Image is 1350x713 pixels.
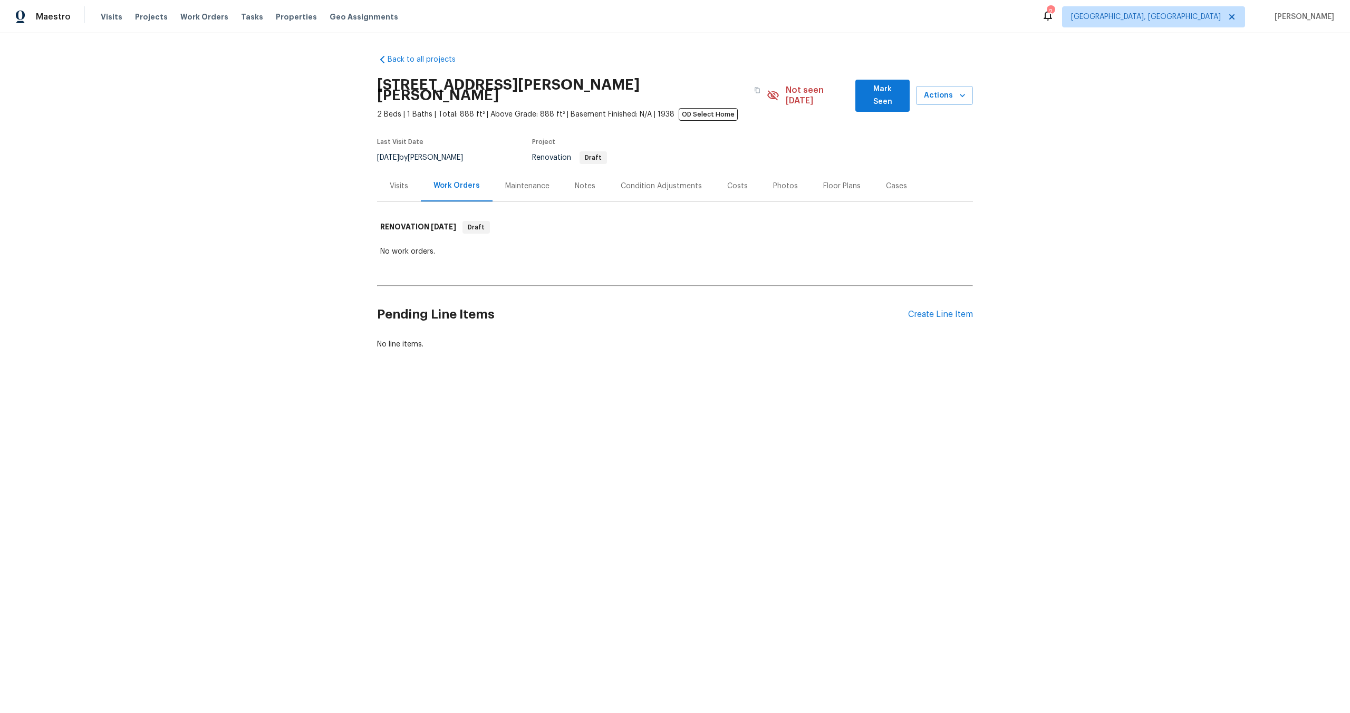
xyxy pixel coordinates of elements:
span: Maestro [36,12,71,22]
span: OD Select Home [679,108,738,121]
button: Actions [916,86,973,105]
button: Mark Seen [855,80,910,112]
div: Visits [390,181,408,191]
div: by [PERSON_NAME] [377,151,476,164]
div: Condition Adjustments [621,181,702,191]
div: No work orders. [380,246,970,257]
span: Mark Seen [864,83,901,109]
span: 2 Beds | 1 Baths | Total: 888 ft² | Above Grade: 888 ft² | Basement Finished: N/A | 1938 [377,109,767,120]
span: Draft [464,222,489,233]
span: Last Visit Date [377,139,423,145]
div: RENOVATION [DATE]Draft [377,210,973,244]
div: 2 [1047,6,1054,17]
button: Copy Address [748,81,767,100]
span: Renovation [532,154,607,161]
span: Not seen [DATE] [786,85,850,106]
span: Properties [276,12,317,22]
a: Back to all projects [377,54,478,65]
div: No line items. [377,339,973,350]
div: Notes [575,181,595,191]
div: Work Orders [433,180,480,191]
div: Photos [773,181,798,191]
span: Actions [924,89,965,102]
h6: RENOVATION [380,221,456,234]
span: [DATE] [431,223,456,230]
div: Create Line Item [908,310,973,320]
div: Cases [886,181,907,191]
span: Geo Assignments [330,12,398,22]
h2: [STREET_ADDRESS][PERSON_NAME][PERSON_NAME] [377,80,748,101]
span: Visits [101,12,122,22]
span: Tasks [241,13,263,21]
span: [PERSON_NAME] [1270,12,1334,22]
div: Costs [727,181,748,191]
span: Project [532,139,555,145]
div: Floor Plans [823,181,861,191]
span: [GEOGRAPHIC_DATA], [GEOGRAPHIC_DATA] [1071,12,1221,22]
h2: Pending Line Items [377,290,908,339]
span: [DATE] [377,154,399,161]
span: Projects [135,12,168,22]
div: Maintenance [505,181,549,191]
span: Draft [581,155,606,161]
span: Work Orders [180,12,228,22]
